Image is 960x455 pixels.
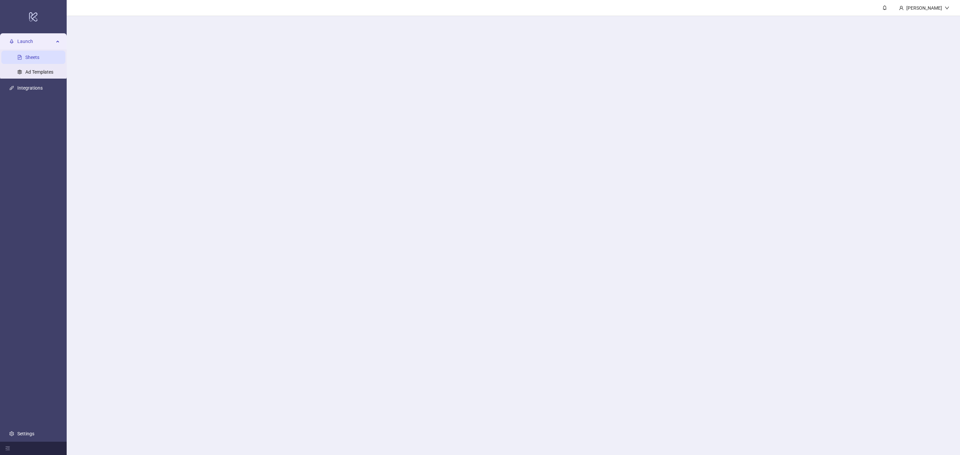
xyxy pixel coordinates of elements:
a: Sheets [25,55,39,60]
a: Settings [17,431,34,436]
span: rocket [9,39,14,44]
span: menu-fold [5,446,10,451]
a: Ad Templates [25,70,53,75]
span: Launch [17,35,54,48]
div: [PERSON_NAME] [904,4,945,12]
span: down [945,6,949,10]
span: bell [882,5,887,10]
span: user [899,6,904,10]
a: Integrations [17,86,43,91]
